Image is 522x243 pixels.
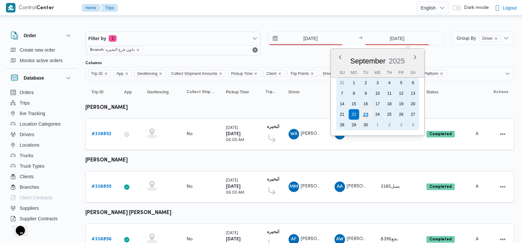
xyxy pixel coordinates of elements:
span: Branches [20,183,39,191]
button: Trip ID [89,87,115,97]
button: Remove App from selection in this group [125,72,129,76]
input: Press the down key to open a popover containing a calendar. [269,32,343,45]
span: AA [337,182,343,192]
span: Trip ID [91,70,103,77]
span: Completed [426,183,455,190]
span: [PERSON_NAME] [347,237,384,241]
button: Branches [8,182,75,192]
b: Completed [429,132,452,136]
b: # 338856 [92,237,112,241]
button: Orders [8,87,75,98]
button: Group ByDriverremove selected entity [451,32,514,45]
span: Geofencing [147,89,169,95]
b: Completed [429,185,452,189]
span: 2025 [389,57,405,65]
span: Location Categories [20,120,61,128]
div: No [186,236,193,242]
div: Ali Abadallah Abadalsmd Aljsamai [335,182,345,192]
div: day-12 [396,88,406,99]
button: Database [11,74,72,82]
span: live Tracking [20,109,45,117]
span: Drivers [20,131,34,138]
span: Create new order [20,46,55,54]
div: day-15 [349,99,359,109]
span: Client Contracts [20,194,53,202]
button: Monitor active orders [8,55,75,66]
span: Monitor active orders [20,57,63,64]
div: day-18 [384,99,395,109]
span: Pickup Time [228,70,261,77]
button: Remove Trip Points from selection in this group [310,72,314,76]
span: Driver [479,35,501,42]
span: App [114,70,132,77]
button: Actions [497,129,508,139]
small: [DATE] [226,231,238,235]
span: Branch: دانون فرع البحيره [90,47,135,53]
b: [PERSON_NAME] [PERSON_NAME] [85,210,171,215]
button: Remove Pickup Time from selection in this group [254,72,258,76]
button: Location Categories [8,119,75,129]
div: day-6 [408,78,418,88]
a: #338855 [92,183,111,191]
span: Driver [320,70,341,77]
b: [DATE] [226,184,241,189]
div: Wlaid Ahmad Mahmood Alamsairi [289,129,299,139]
small: 06:00 AM [226,138,244,142]
div: day-25 [384,109,395,120]
div: day-17 [372,99,383,109]
div: Mo [349,68,359,77]
div: Order [5,45,77,68]
button: Remove Client from selection in this group [278,72,282,76]
div: day-4 [384,78,395,88]
label: Columns [85,61,102,66]
span: Client [263,70,285,77]
span: Trips [20,99,30,107]
span: Dark mode [461,5,489,11]
span: Driver [323,70,333,77]
button: Remove Trip ID from selection in this group [104,72,108,76]
div: Muhammad Mahmood Alsaid Azam [289,182,299,192]
div: Fr [396,68,406,77]
span: Driver [482,36,493,41]
span: Collect Shipment Amounts [186,89,214,95]
div: day-1 [349,78,359,88]
span: Admin [476,184,489,189]
div: day-26 [396,109,406,120]
div: day-28 [337,120,347,130]
button: Next month [412,55,418,60]
div: We [372,68,383,77]
span: [PERSON_NAME] [301,184,338,188]
small: [DATE] [226,179,238,182]
div: day-23 [359,108,372,121]
span: Geofencing [134,70,165,77]
div: Sa [408,68,418,77]
div: Th [384,68,395,77]
button: Previous Month [337,55,343,60]
button: Remove Platform from selection in this group [440,72,444,76]
span: [PERSON_NAME] [301,132,338,136]
div: day-31 [337,78,347,88]
div: day-20 [408,99,418,109]
span: Group By Driver [457,36,501,41]
button: Remove Collect Shipment Amounts from selection in this group [219,72,223,76]
button: Home [82,4,101,12]
span: Trip Points [265,89,277,95]
button: live Tracking [8,108,75,119]
button: Devices [8,224,75,234]
button: Client Contracts [8,192,75,203]
span: WA [290,129,297,139]
button: App [121,87,138,97]
div: day-5 [396,78,406,88]
span: Admin [476,132,489,136]
span: Trip ID [91,89,103,95]
a: #338852 [92,130,111,138]
div: → [359,36,362,41]
b: [PERSON_NAME] [85,105,128,110]
button: Trips [100,4,118,12]
div: day-21 [337,109,347,120]
div: day-7 [337,88,347,99]
div: day-9 [360,88,371,99]
button: Logout [492,1,519,14]
button: Supplier Contracts [8,213,75,224]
